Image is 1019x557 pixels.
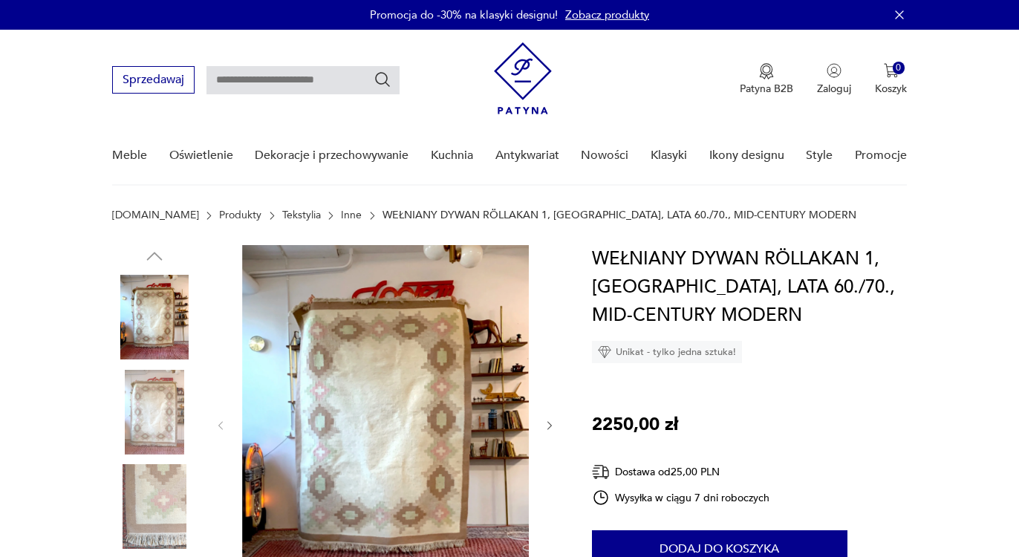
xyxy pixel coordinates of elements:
[581,127,628,184] a: Nowości
[817,63,851,96] button: Zaloguj
[740,63,793,96] button: Patyna B2B
[112,464,197,549] img: Zdjęcie produktu WEŁNIANY DYWAN RÖLLAKAN 1, SZWECJA, LATA 60./70., MID-CENTURY MODERN
[112,209,199,221] a: [DOMAIN_NAME]
[255,127,408,184] a: Dekoracje i przechowywanie
[112,275,197,359] img: Zdjęcie produktu WEŁNIANY DYWAN RÖLLAKAN 1, SZWECJA, LATA 60./70., MID-CENTURY MODERN
[875,63,907,96] button: 0Koszyk
[592,463,610,481] img: Ikona dostawy
[112,370,197,455] img: Zdjęcie produktu WEŁNIANY DYWAN RÖLLAKAN 1, SZWECJA, LATA 60./70., MID-CENTURY MODERN
[806,127,833,184] a: Style
[592,489,770,506] div: Wysyłka w ciągu 7 dni roboczych
[374,71,391,88] button: Szukaj
[827,63,841,78] img: Ikonka użytkownika
[112,127,147,184] a: Meble
[431,127,473,184] a: Kuchnia
[282,209,321,221] a: Tekstylia
[494,42,552,114] img: Patyna - sklep z meblami i dekoracjami vintage
[740,63,793,96] a: Ikona medaluPatyna B2B
[592,411,678,439] p: 2250,00 zł
[592,245,910,330] h1: WEŁNIANY DYWAN RÖLLAKAN 1, [GEOGRAPHIC_DATA], LATA 60./70., MID-CENTURY MODERN
[875,82,907,96] p: Koszyk
[759,63,774,79] img: Ikona medalu
[112,76,195,86] a: Sprzedawaj
[382,209,856,221] p: WEŁNIANY DYWAN RÖLLAKAN 1, [GEOGRAPHIC_DATA], LATA 60./70., MID-CENTURY MODERN
[592,341,742,363] div: Unikat - tylko jedna sztuka!
[370,7,558,22] p: Promocja do -30% na klasyki designu!
[495,127,559,184] a: Antykwariat
[169,127,233,184] a: Oświetlenie
[341,209,362,221] a: Inne
[651,127,687,184] a: Klasyki
[598,345,611,359] img: Ikona diamentu
[855,127,907,184] a: Promocje
[893,62,905,74] div: 0
[884,63,899,78] img: Ikona koszyka
[565,7,649,22] a: Zobacz produkty
[709,127,784,184] a: Ikony designu
[219,209,261,221] a: Produkty
[112,66,195,94] button: Sprzedawaj
[817,82,851,96] p: Zaloguj
[592,463,770,481] div: Dostawa od 25,00 PLN
[740,82,793,96] p: Patyna B2B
